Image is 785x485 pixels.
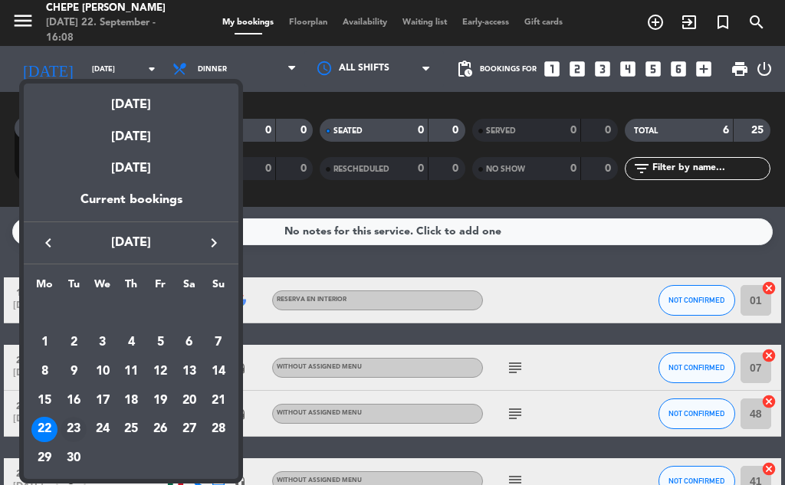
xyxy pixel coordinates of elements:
[24,190,238,221] div: Current bookings
[118,417,144,443] div: 25
[118,388,144,414] div: 18
[59,444,88,473] td: September 30, 2025
[31,417,57,443] div: 22
[30,386,59,415] td: September 15, 2025
[204,357,233,386] td: September 14, 2025
[88,276,117,300] th: Wednesday
[31,445,57,471] div: 29
[204,329,233,358] td: September 7, 2025
[205,234,223,252] i: keyboard_arrow_right
[59,415,88,444] td: September 23, 2025
[146,276,175,300] th: Friday
[88,415,117,444] td: September 24, 2025
[176,388,202,414] div: 20
[30,415,59,444] td: September 22, 2025
[61,417,87,443] div: 23
[200,233,228,253] button: keyboard_arrow_right
[30,357,59,386] td: September 8, 2025
[175,357,204,386] td: September 13, 2025
[61,359,87,385] div: 9
[176,359,202,385] div: 13
[62,233,200,253] span: [DATE]
[205,329,232,356] div: 7
[30,276,59,300] th: Monday
[175,329,204,358] td: September 6, 2025
[31,359,57,385] div: 8
[61,445,87,471] div: 30
[205,388,232,414] div: 21
[117,357,146,386] td: September 11, 2025
[24,147,238,190] div: [DATE]
[34,233,62,253] button: keyboard_arrow_left
[175,276,204,300] th: Saturday
[146,386,175,415] td: September 19, 2025
[117,276,146,300] th: Thursday
[24,116,238,147] div: [DATE]
[147,388,173,414] div: 19
[176,329,202,356] div: 6
[204,276,233,300] th: Sunday
[59,276,88,300] th: Tuesday
[61,388,87,414] div: 16
[146,357,175,386] td: September 12, 2025
[147,329,173,356] div: 5
[24,84,238,115] div: [DATE]
[88,386,117,415] td: September 17, 2025
[59,386,88,415] td: September 16, 2025
[117,415,146,444] td: September 25, 2025
[146,329,175,358] td: September 5, 2025
[175,415,204,444] td: September 27, 2025
[147,417,173,443] div: 26
[31,388,57,414] div: 15
[88,329,117,358] td: September 3, 2025
[205,417,232,443] div: 28
[61,329,87,356] div: 2
[204,415,233,444] td: September 28, 2025
[205,359,232,385] div: 14
[175,386,204,415] td: September 20, 2025
[117,329,146,358] td: September 4, 2025
[90,417,116,443] div: 24
[147,359,173,385] div: 12
[31,329,57,356] div: 1
[204,386,233,415] td: September 21, 2025
[176,417,202,443] div: 27
[90,388,116,414] div: 17
[88,357,117,386] td: September 10, 2025
[30,444,59,473] td: September 29, 2025
[39,234,57,252] i: keyboard_arrow_left
[118,359,144,385] div: 11
[30,329,59,358] td: September 1, 2025
[117,386,146,415] td: September 18, 2025
[90,329,116,356] div: 3
[59,329,88,358] td: September 2, 2025
[30,300,232,329] td: SEP
[90,359,116,385] div: 10
[118,329,144,356] div: 4
[59,357,88,386] td: September 9, 2025
[146,415,175,444] td: September 26, 2025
